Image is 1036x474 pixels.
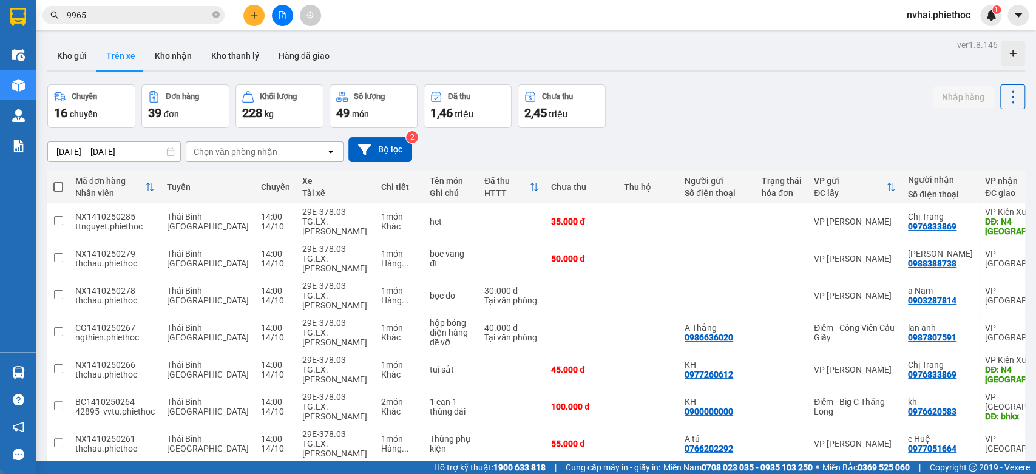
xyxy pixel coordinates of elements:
div: 14/10 [261,259,290,268]
input: Tìm tên, số ĐT hoặc mã đơn [67,8,210,22]
div: 42895_vvtu.phiethoc [75,407,155,416]
span: 228 [242,106,262,120]
span: message [13,449,24,460]
div: ver 1.8.146 [957,38,998,52]
div: Hàng thông thường [381,296,418,305]
span: Miền Nam [663,461,813,474]
span: Thái Bình - [GEOGRAPHIC_DATA] [167,249,249,268]
div: VP [PERSON_NAME] [814,291,896,300]
button: Đơn hàng39đơn [141,84,229,128]
th: Toggle SortBy [478,171,545,203]
div: Khác [381,370,418,379]
button: file-add [272,5,293,26]
div: NX1410250285 [75,212,155,222]
div: TG.LX. [PERSON_NAME] [302,328,369,347]
div: Điểm - Big C Thăng Long [814,397,896,416]
span: aim [306,11,314,19]
div: Ghi chú [430,188,472,198]
span: Cung cấp máy in - giấy in: [566,461,660,474]
div: VP [PERSON_NAME] [814,365,896,374]
div: 100.000 đ [551,402,612,411]
div: 45.000 đ [551,365,612,374]
div: Đã thu [484,176,529,186]
span: 2,45 [524,106,547,120]
button: Kho thanh lý [201,41,269,70]
div: Điểm - Công Viên Cầu Giấy [814,323,896,342]
div: ngthien.phiethoc [75,333,155,342]
div: 35.000 đ [551,217,612,226]
div: 14:00 [261,323,290,333]
div: 14:00 [261,397,290,407]
div: 29E-378.03 [302,244,369,254]
div: Người nhận [908,175,973,185]
div: 2 món [381,397,418,407]
div: Số điện thoại [908,189,973,199]
div: a Nam [908,286,973,296]
div: Chị Trang [908,212,973,222]
div: 14:00 [261,434,290,444]
div: 14:00 [261,360,290,370]
th: Toggle SortBy [808,171,902,203]
div: VP gửi [814,176,886,186]
img: warehouse-icon [12,109,25,122]
div: 0987807591 [908,333,956,342]
img: warehouse-icon [12,79,25,92]
span: triệu [549,109,567,119]
div: 14:00 [261,212,290,222]
div: 1 can 1 thùng dài [430,397,472,416]
div: 55.000 đ [551,439,612,449]
div: VP [PERSON_NAME] [814,439,896,449]
span: caret-down [1013,10,1024,21]
div: 1 món [381,323,418,333]
span: 49 [336,106,350,120]
div: Thu hộ [624,182,672,192]
div: Tạo kho hàng mới [1001,41,1025,66]
div: Tại văn phòng [484,333,539,342]
div: 0976833869 [908,222,956,231]
button: Bộ lọc [348,137,412,162]
div: ĐC lấy [814,188,886,198]
div: 1 món [381,249,418,259]
div: Người gửi [685,176,750,186]
button: Trên xe [96,41,145,70]
th: Toggle SortBy [69,171,161,203]
div: 14/10 [261,222,290,231]
div: 0976833869 [908,370,956,379]
button: Chuyến16chuyến [47,84,135,128]
div: 0977051664 [908,444,956,453]
div: Chị Trang [908,360,973,370]
button: Chưa thu2,45 triệu [518,84,606,128]
button: Nhập hàng [932,86,994,108]
div: Tài xế [302,188,369,198]
img: warehouse-icon [12,366,25,379]
div: TG.LX. [PERSON_NAME] [302,217,369,236]
button: Khối lượng228kg [235,84,323,128]
div: 14/10 [261,444,290,453]
img: icon-new-feature [986,10,997,21]
div: Tên món [430,176,472,186]
div: 1 món [381,360,418,370]
div: TG.LX. [PERSON_NAME] [302,365,369,384]
div: Khác [381,333,418,342]
div: Anh Hải Minh [908,249,973,259]
div: 14/10 [261,370,290,379]
div: Số điện thoại [685,188,750,198]
div: CG1410250267 [75,323,155,333]
div: 14:00 [261,286,290,296]
div: Chọn văn phòng nhận [194,146,277,158]
button: plus [243,5,265,26]
div: 0988388738 [908,259,956,268]
div: HTTT [484,188,529,198]
span: ⚪️ [816,465,819,470]
div: A Thắng [685,323,750,333]
div: Trạng thái [762,176,802,186]
span: 39 [148,106,161,120]
div: boc vang đt [430,249,472,268]
div: 40.000 đ [484,323,539,333]
div: 14:00 [261,249,290,259]
span: ... [402,444,409,453]
div: NX1410250279 [75,249,155,259]
button: Đã thu1,46 triệu [424,84,512,128]
button: Kho nhận [145,41,201,70]
div: 0977260612 [685,370,733,379]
